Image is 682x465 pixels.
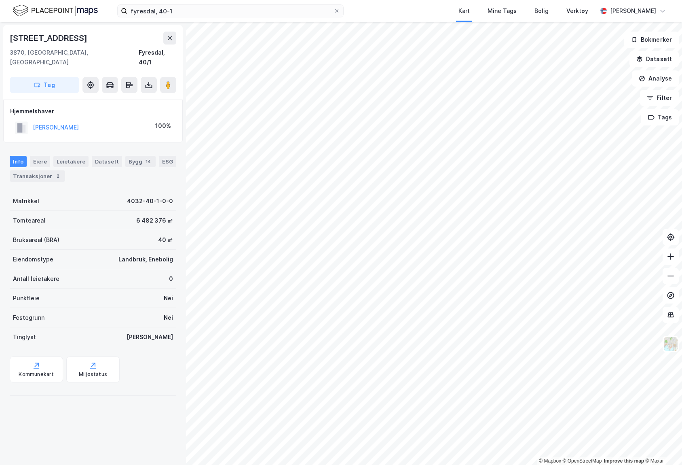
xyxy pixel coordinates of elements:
[159,156,176,167] div: ESG
[13,196,39,206] div: Matrikkel
[610,6,656,16] div: [PERSON_NAME]
[13,235,59,245] div: Bruksareal (BRA)
[10,106,176,116] div: Hjemmelshaver
[13,255,53,264] div: Eiendomstype
[604,458,644,464] a: Improve this map
[13,313,44,323] div: Festegrunn
[10,156,27,167] div: Info
[144,157,152,166] div: 14
[118,255,173,264] div: Landbruk, Enebolig
[641,109,679,125] button: Tags
[13,4,98,18] img: logo.f888ab2527a4732fd821a326f86c7f29.svg
[92,156,122,167] div: Datasett
[13,274,59,284] div: Antall leietakere
[663,336,678,352] img: Z
[539,458,561,464] a: Mapbox
[632,70,679,87] button: Analyse
[127,196,173,206] div: 4032-40-1-0-0
[13,293,40,303] div: Punktleie
[169,274,173,284] div: 0
[13,216,45,225] div: Tomteareal
[566,6,588,16] div: Verktøy
[139,48,176,67] div: Fyresdal, 40/1
[127,332,173,342] div: [PERSON_NAME]
[10,170,65,182] div: Transaksjoner
[13,332,36,342] div: Tinglyst
[642,426,682,465] iframe: Chat Widget
[79,371,107,378] div: Miljøstatus
[624,32,679,48] button: Bokmerker
[54,172,62,180] div: 2
[629,51,679,67] button: Datasett
[125,156,156,167] div: Bygg
[136,216,173,225] div: 6 482 376 ㎡
[53,156,89,167] div: Leietakere
[563,458,602,464] a: OpenStreetMap
[19,371,54,378] div: Kommunekart
[164,293,173,303] div: Nei
[10,77,79,93] button: Tag
[10,48,139,67] div: 3870, [GEOGRAPHIC_DATA], [GEOGRAPHIC_DATA]
[458,6,470,16] div: Kart
[127,5,334,17] input: Søk på adresse, matrikkel, gårdeiere, leietakere eller personer
[534,6,549,16] div: Bolig
[10,32,89,45] div: [STREET_ADDRESS]
[488,6,517,16] div: Mine Tags
[30,156,50,167] div: Eiere
[164,313,173,323] div: Nei
[640,90,679,106] button: Filter
[155,121,171,131] div: 100%
[158,235,173,245] div: 40 ㎡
